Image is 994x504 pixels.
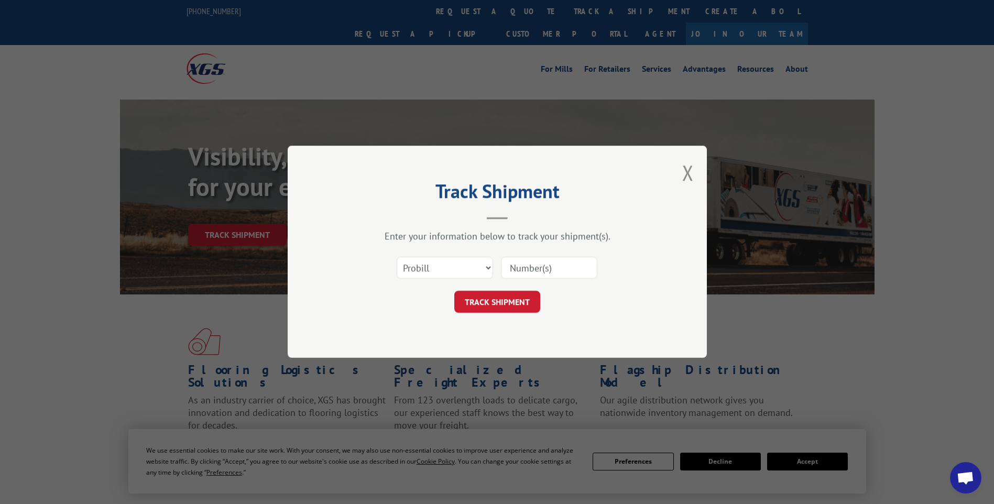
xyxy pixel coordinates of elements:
[340,184,654,204] h2: Track Shipment
[340,231,654,243] div: Enter your information below to track your shipment(s).
[454,291,540,313] button: TRACK SHIPMENT
[682,159,694,187] button: Close modal
[950,462,981,494] a: Open chat
[501,257,597,279] input: Number(s)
